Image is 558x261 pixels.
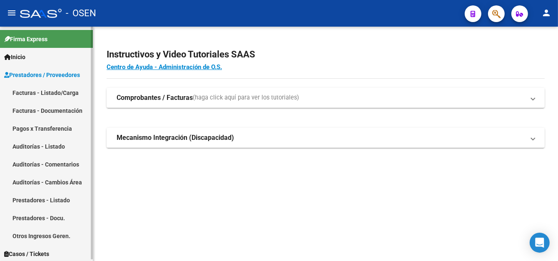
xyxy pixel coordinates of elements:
[107,88,545,108] mat-expansion-panel-header: Comprobantes / Facturas(haga click aquí para ver los tutoriales)
[541,8,551,18] mat-icon: person
[530,233,550,253] div: Open Intercom Messenger
[107,128,545,148] mat-expansion-panel-header: Mecanismo Integración (Discapacidad)
[4,249,49,259] span: Casos / Tickets
[4,70,80,80] span: Prestadores / Proveedores
[7,8,17,18] mat-icon: menu
[117,133,234,142] strong: Mecanismo Integración (Discapacidad)
[117,93,193,102] strong: Comprobantes / Facturas
[66,4,96,22] span: - OSEN
[4,52,25,62] span: Inicio
[107,47,545,62] h2: Instructivos y Video Tutoriales SAAS
[193,93,299,102] span: (haga click aquí para ver los tutoriales)
[4,35,47,44] span: Firma Express
[107,63,222,71] a: Centro de Ayuda - Administración de O.S.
